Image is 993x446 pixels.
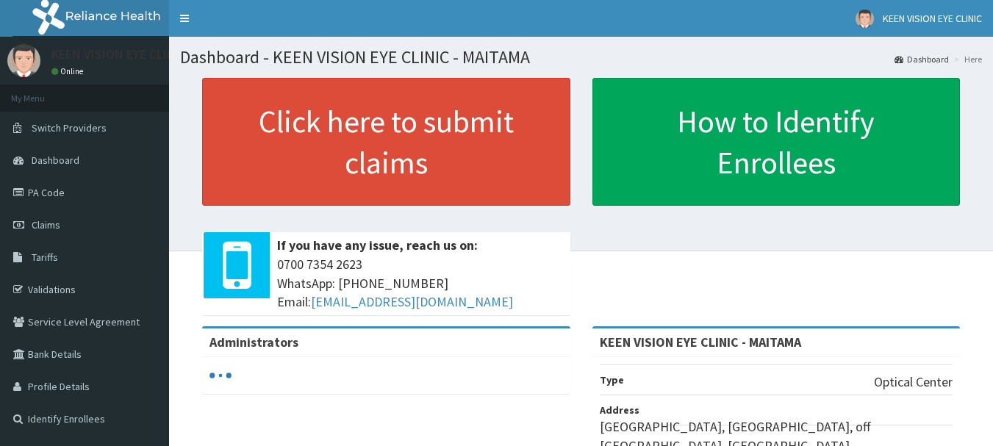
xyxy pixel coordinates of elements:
[51,66,87,76] a: Online
[277,237,478,253] b: If you have any issue, reach us on:
[32,251,58,264] span: Tariffs
[209,334,298,350] b: Administrators
[883,12,982,25] span: KEEN VISION EYE CLINIC
[600,373,624,386] b: Type
[32,121,107,134] span: Switch Providers
[600,403,639,417] b: Address
[32,218,60,231] span: Claims
[209,364,232,386] svg: audio-loading
[856,10,874,28] img: User Image
[202,78,570,206] a: Click here to submit claims
[895,53,949,65] a: Dashboard
[32,154,79,167] span: Dashboard
[600,334,801,350] strong: KEEN VISION EYE CLINIC - MAITAMA
[277,255,563,312] span: 0700 7354 2623 WhatsApp: [PHONE_NUMBER] Email:
[7,44,40,77] img: User Image
[874,373,953,392] p: Optical Center
[311,293,513,310] a: [EMAIL_ADDRESS][DOMAIN_NAME]
[51,48,187,61] p: KEEN VISION EYE CLINIC
[950,53,982,65] li: Here
[592,78,961,206] a: How to Identify Enrollees
[180,48,982,67] h1: Dashboard - KEEN VISION EYE CLINIC - MAITAMA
